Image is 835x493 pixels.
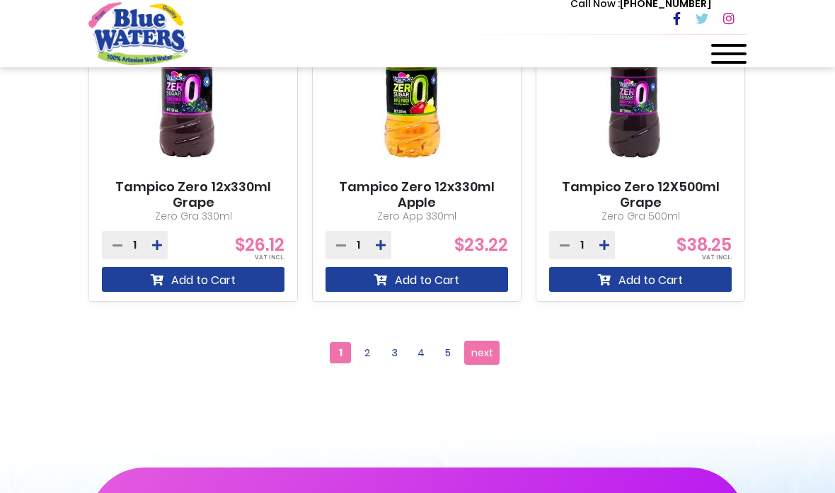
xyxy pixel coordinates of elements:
p: Zero Gra 330ml [102,209,284,224]
a: Tampico Zero 12X500ml Grape [549,179,732,210]
a: Tampico Zero 12x330ml Grape [102,179,284,210]
p: Zero Gra 500ml [549,209,732,224]
a: 3 [384,342,405,363]
a: 4 [410,342,432,363]
a: 5 [437,342,459,363]
a: 2 [357,342,378,363]
span: next [471,342,493,363]
a: next [464,341,500,365]
a: Tampico Zero 12x330ml Apple [326,179,508,210]
span: 1 [330,342,351,363]
span: $23.22 [454,233,508,256]
a: store logo [88,2,188,64]
button: Add to Cart [549,267,732,292]
button: Add to Cart [102,267,284,292]
span: $38.25 [676,233,732,256]
p: Zero App 330ml [326,209,508,224]
span: $26.12 [235,233,284,256]
button: Add to Cart [326,267,508,292]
